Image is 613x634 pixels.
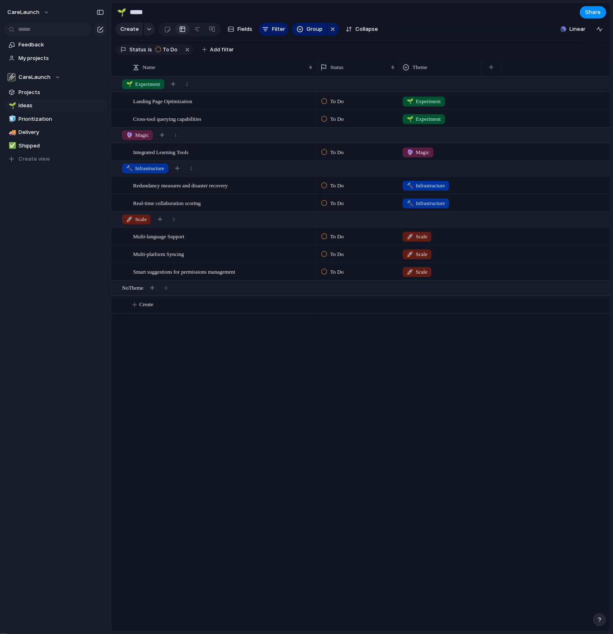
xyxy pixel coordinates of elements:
[120,25,139,33] span: Create
[407,251,413,257] span: 🚀
[133,249,184,258] span: Multi-platform Syncing
[126,80,160,88] span: Experiment
[259,23,288,36] button: Filter
[139,300,153,309] span: Create
[4,6,54,19] button: CareLaunch
[18,101,104,110] span: Ideas
[165,284,168,292] span: 0
[18,41,104,49] span: Feedback
[9,141,14,150] div: ✅
[126,215,147,224] span: Scale
[330,199,344,207] span: To Do
[407,233,413,240] span: 🚀
[126,216,133,222] span: 🚀
[117,7,126,18] div: 🌱
[163,46,177,53] span: To Do
[330,233,344,241] span: To Do
[129,46,146,53] span: Status
[4,52,107,65] a: My projects
[146,45,154,54] button: is
[407,268,427,276] span: Scale
[407,116,413,122] span: 🌱
[569,25,585,33] span: Linear
[4,126,107,138] a: 🚚Delivery
[7,115,16,123] button: 🧊
[7,128,16,136] button: 🚚
[9,114,14,124] div: 🧊
[190,164,193,173] span: 2
[407,199,445,207] span: Infrastructure
[413,63,427,71] span: Theme
[407,115,441,123] span: Experiment
[407,200,413,206] span: 🔨
[18,142,104,150] span: Shipped
[126,81,133,87] span: 🌱
[7,8,39,16] span: CareLaunch
[407,233,427,241] span: Scale
[133,147,189,157] span: Integrated Learning Tools
[133,267,235,276] span: Smart suggestions for permissions management
[18,88,104,97] span: Projects
[407,250,427,258] span: Scale
[115,23,143,36] button: Create
[115,6,128,19] button: 🌱
[18,73,51,81] span: CareLaunch
[4,153,107,165] button: Create view
[9,101,14,111] div: 🌱
[122,284,143,292] span: No Theme
[355,25,378,33] span: Collapse
[133,180,228,190] span: Redundancy measures and disaster recovery
[342,23,381,36] button: Collapse
[4,99,107,112] a: 🌱Ideas
[148,46,152,53] span: is
[330,250,344,258] span: To Do
[272,25,285,33] span: Filter
[4,71,107,83] button: CareLaunch
[133,231,184,241] span: Multi-language Support
[330,97,344,106] span: To Do
[330,268,344,276] span: To Do
[172,215,175,224] span: 3
[330,115,344,123] span: To Do
[133,96,192,106] span: Landing Page Optimization
[407,182,413,189] span: 🔨
[407,182,445,190] span: Infrastructure
[580,6,606,18] button: Share
[306,25,323,33] span: Group
[143,63,155,71] span: Name
[407,148,429,157] span: Magic
[4,39,107,51] a: Feedback
[18,115,104,123] span: Prioritization
[133,198,201,207] span: Real-time collaboration scoring
[9,128,14,137] div: 🚚
[126,165,133,171] span: 🔨
[197,44,239,55] button: Add filter
[557,23,589,35] button: Linear
[330,63,343,71] span: Status
[18,155,50,163] span: Create view
[330,182,344,190] span: To Do
[292,23,327,36] button: Group
[126,132,133,138] span: 🔮
[237,25,252,33] span: Fields
[126,164,164,173] span: Infrastructure
[407,149,413,155] span: 🔮
[407,98,413,104] span: 🌱
[4,113,107,125] a: 🧊Prioritization
[7,142,16,150] button: ✅
[224,23,256,36] button: Fields
[7,101,16,110] button: 🌱
[126,131,149,139] span: Magic
[174,131,177,139] span: 1
[18,54,104,62] span: My projects
[330,148,344,157] span: To Do
[585,8,601,16] span: Share
[4,140,107,152] a: ✅Shipped
[153,45,182,54] button: To Do
[210,46,234,53] span: Add filter
[407,269,413,275] span: 🚀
